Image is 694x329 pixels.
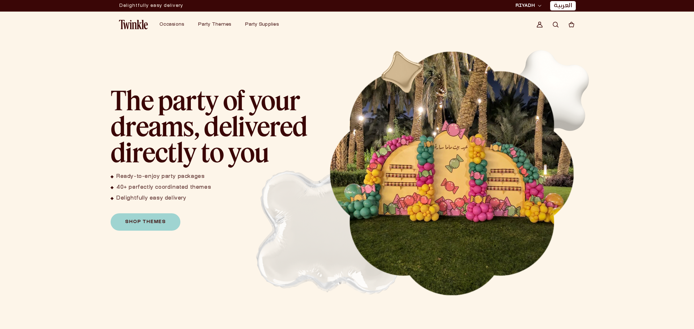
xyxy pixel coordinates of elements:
[119,0,183,11] div: Announcement
[111,213,180,231] a: Shop Themes
[501,39,600,138] img: Slider balloon
[119,20,148,29] img: Twinkle
[155,17,194,32] summary: Occasions
[111,184,211,191] li: 40+ perfectly coordinated themes
[245,22,279,27] a: Party Supplies
[111,87,313,165] h2: The party of your dreams, delivered directly to you
[111,174,211,180] li: Ready-to-enjoy party packages
[513,2,544,9] button: RIYADH
[548,17,564,33] summary: Search
[554,2,572,10] a: العربية
[194,17,241,32] summary: Party Themes
[375,45,430,100] img: 3D golden Balloon
[241,17,288,32] summary: Party Supplies
[111,195,211,202] li: Delightfully easy delivery
[119,0,183,11] p: Delightfully easy delivery
[198,22,231,27] a: Party Themes
[159,22,184,27] a: Occasions
[515,3,535,9] span: RIYADH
